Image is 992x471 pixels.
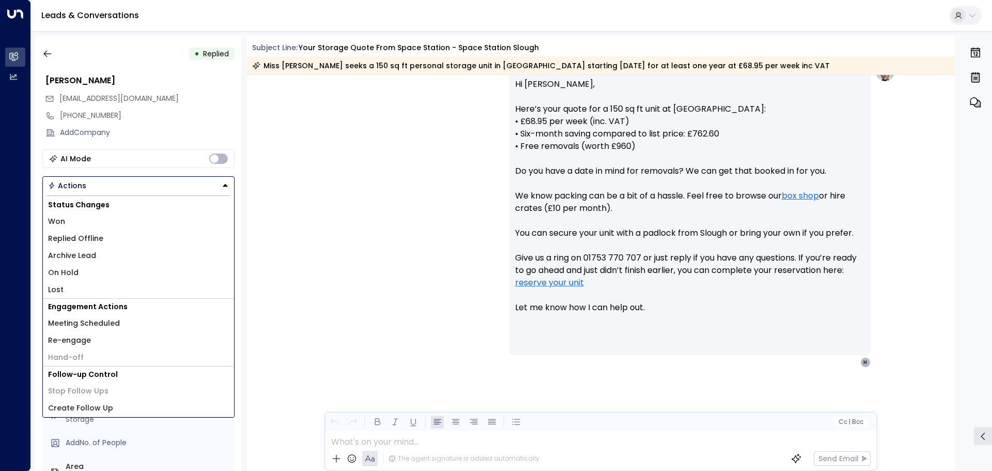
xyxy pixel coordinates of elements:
[59,93,179,103] span: [EMAIL_ADDRESS][DOMAIN_NAME]
[60,154,91,164] div: AI Mode
[194,44,199,63] div: •
[48,352,84,363] span: Hand-off
[860,357,871,368] div: H
[848,418,850,426] span: |
[48,267,79,278] span: On Hold
[48,250,96,261] span: Archive Lead
[48,386,109,397] span: Stop Follow Ups
[43,367,234,383] h1: Follow-up Control
[60,110,235,121] div: [PHONE_NUMBER]
[45,74,235,87] div: [PERSON_NAME]
[66,414,230,425] div: Storage
[48,335,91,346] span: Re-engage
[782,190,819,202] a: box shop
[48,181,86,190] div: Actions
[252,60,830,71] div: Miss [PERSON_NAME] seeks a 150 sq ft personal storage unit in [GEOGRAPHIC_DATA] starting [DATE] f...
[48,216,65,227] span: Won
[48,284,64,295] span: Lost
[42,176,235,195] button: Actions
[389,454,539,463] div: The agent signature is added automatically
[43,299,234,315] h1: Engagement Actions
[203,49,229,59] span: Replied
[48,318,120,329] span: Meeting Scheduled
[346,416,359,429] button: Redo
[515,78,864,326] p: Hi [PERSON_NAME], Here’s your quote for a 150 sq ft unit at [GEOGRAPHIC_DATA]: • £68.95 per week ...
[328,416,341,429] button: Undo
[252,42,298,53] span: Subject Line:
[66,437,230,448] div: AddNo. of People
[48,403,113,414] span: Create Follow Up
[834,417,867,427] button: Cc|Bcc
[838,418,863,426] span: Cc Bcc
[60,127,235,138] div: AddCompany
[41,9,139,21] a: Leads & Conversations
[299,42,539,53] div: Your storage quote from Space Station - Space Station Slough
[515,277,584,289] a: reserve your unit
[59,93,179,104] span: hericsson@gmail.com
[42,176,235,195] div: Button group with a nested menu
[43,197,234,213] h1: Status Changes
[48,233,103,244] span: Replied Offline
